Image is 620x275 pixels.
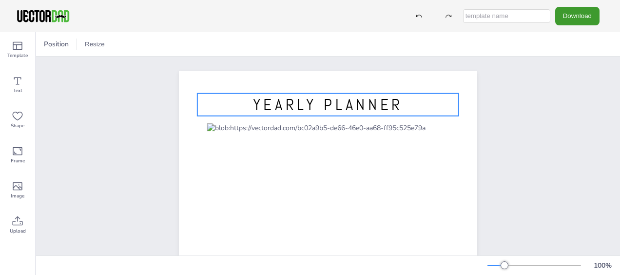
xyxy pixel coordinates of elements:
span: Position [42,39,71,49]
span: YEARLY PLANNER [253,95,403,115]
span: Text [13,87,22,95]
span: Upload [10,227,26,235]
div: 100 % [591,261,614,270]
input: template name [463,9,550,23]
span: Frame [11,157,25,165]
img: VectorDad-1.png [16,9,71,23]
span: Shape [11,122,24,130]
button: Download [555,7,600,25]
span: Image [11,192,24,200]
button: Resize [81,37,109,52]
span: Template [7,52,28,59]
